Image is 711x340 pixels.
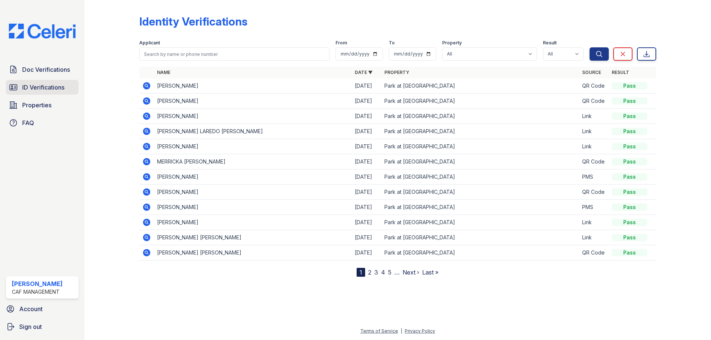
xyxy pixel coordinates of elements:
span: … [394,268,400,277]
td: QR Code [579,94,609,109]
div: Pass [612,128,647,135]
a: Doc Verifications [6,62,79,77]
div: CAF Management [12,288,63,296]
a: Result [612,70,629,75]
div: Pass [612,97,647,105]
td: [PERSON_NAME] [154,109,352,124]
div: [PERSON_NAME] [12,279,63,288]
td: [DATE] [352,154,381,169]
img: CE_Logo_Blue-a8612792a0a2168367f1c8372b55b34899dd931a85d93a1a3d3e32e68fde9ad4.png [3,24,81,38]
div: Pass [612,82,647,90]
td: PMS [579,200,609,215]
label: Property [442,40,462,46]
td: [PERSON_NAME] [154,94,352,109]
a: Name [157,70,170,75]
div: Pass [612,158,647,165]
td: QR Code [579,185,609,200]
td: MERRICKA [PERSON_NAME] [154,154,352,169]
td: Park at [GEOGRAPHIC_DATA] [381,185,579,200]
div: Pass [612,173,647,181]
a: Terms of Service [360,328,398,334]
a: 5 [388,269,391,276]
td: Park at [GEOGRAPHIC_DATA] [381,94,579,109]
td: [PERSON_NAME] [154,169,352,185]
td: Park at [GEOGRAPHIC_DATA] [381,139,579,154]
td: QR Code [579,154,609,169]
td: Park at [GEOGRAPHIC_DATA] [381,200,579,215]
span: Sign out [19,322,42,331]
td: Park at [GEOGRAPHIC_DATA] [381,169,579,185]
td: [PERSON_NAME] [154,185,352,200]
td: [PERSON_NAME] [PERSON_NAME] [154,230,352,245]
div: Pass [612,112,647,120]
a: Sign out [3,319,81,334]
td: Park at [GEOGRAPHIC_DATA] [381,109,579,124]
label: From [336,40,347,46]
td: Park at [GEOGRAPHIC_DATA] [381,215,579,230]
a: Privacy Policy [405,328,435,334]
div: 1 [357,268,365,277]
td: [DATE] [352,215,381,230]
td: Park at [GEOGRAPHIC_DATA] [381,245,579,260]
label: Applicant [139,40,160,46]
span: Doc Verifications [22,65,70,74]
td: [DATE] [352,169,381,185]
td: [DATE] [352,109,381,124]
td: [DATE] [352,245,381,260]
a: Last » [422,269,438,276]
td: Park at [GEOGRAPHIC_DATA] [381,230,579,245]
td: Link [579,230,609,245]
td: [PERSON_NAME] [154,78,352,94]
a: Properties [6,98,79,112]
td: [PERSON_NAME] [154,215,352,230]
span: Properties [22,101,51,110]
td: Link [579,124,609,139]
a: 4 [381,269,385,276]
div: Pass [612,203,647,211]
label: To [389,40,395,46]
span: FAQ [22,118,34,127]
a: Property [384,70,409,75]
span: ID Verifications [22,83,64,92]
td: [DATE] [352,200,381,215]
a: FAQ [6,115,79,130]
td: QR Code [579,78,609,94]
a: Source [582,70,601,75]
a: 3 [374,269,378,276]
td: [DATE] [352,94,381,109]
div: Pass [612,219,647,226]
div: Pass [612,188,647,196]
td: Link [579,109,609,124]
div: Pass [612,249,647,256]
td: QR Code [579,245,609,260]
td: [DATE] [352,139,381,154]
div: Pass [612,234,647,241]
td: [PERSON_NAME] [154,200,352,215]
a: Next › [403,269,419,276]
td: [PERSON_NAME] [PERSON_NAME] [154,245,352,260]
td: Park at [GEOGRAPHIC_DATA] [381,78,579,94]
div: | [401,328,402,334]
label: Result [543,40,557,46]
td: [DATE] [352,230,381,245]
td: [PERSON_NAME] [154,139,352,154]
td: Park at [GEOGRAPHIC_DATA] [381,154,579,169]
a: Account [3,302,81,316]
td: PMS [579,169,609,185]
div: Pass [612,143,647,150]
a: ID Verifications [6,80,79,95]
a: 2 [368,269,371,276]
td: Link [579,215,609,230]
td: Link [579,139,609,154]
input: Search by name or phone number [139,47,330,61]
td: Park at [GEOGRAPHIC_DATA] [381,124,579,139]
td: [PERSON_NAME] LAREDO [PERSON_NAME] [154,124,352,139]
div: Identity Verifications [139,15,247,28]
a: Date ▼ [355,70,373,75]
td: [DATE] [352,185,381,200]
td: [DATE] [352,124,381,139]
span: Account [19,304,43,313]
td: [DATE] [352,78,381,94]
